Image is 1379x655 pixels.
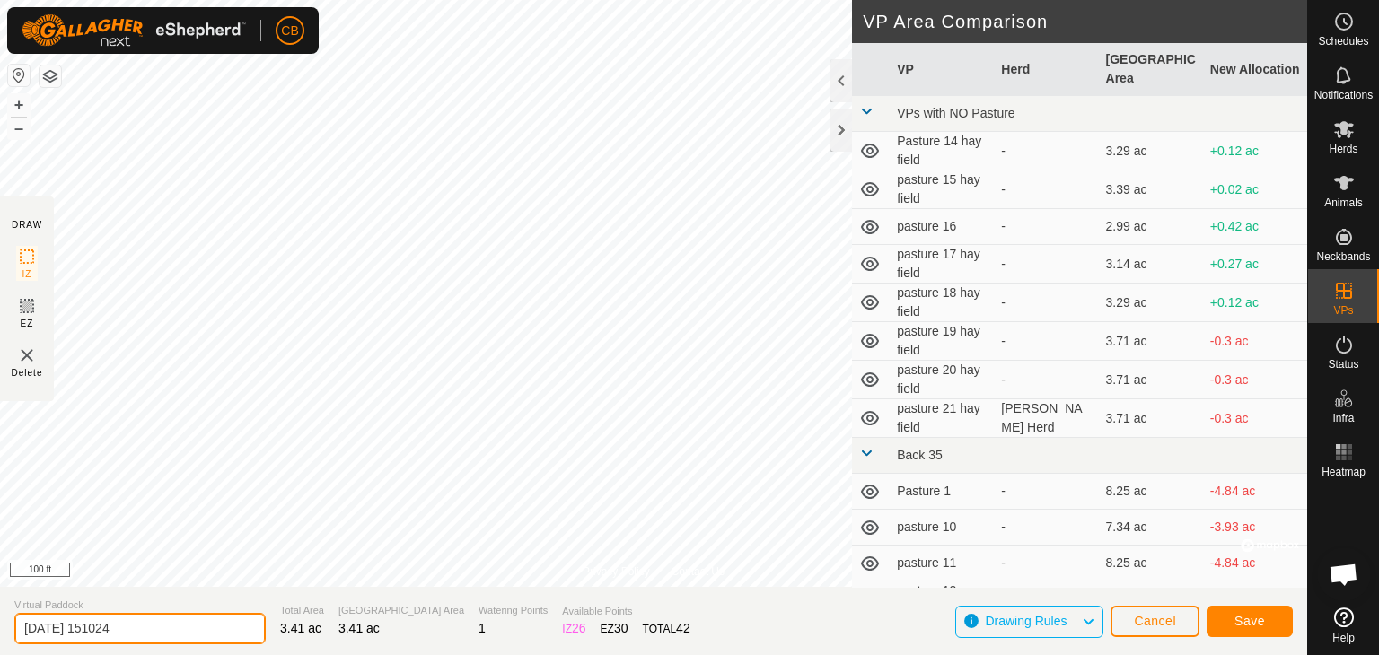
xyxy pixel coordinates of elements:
[890,361,994,399] td: pasture 20 hay field
[643,619,690,638] div: TOTAL
[562,604,689,619] span: Available Points
[1001,217,1091,236] div: -
[1329,144,1357,154] span: Herds
[890,510,994,546] td: pasture 10
[1203,170,1307,209] td: +0.02 ac
[1207,606,1293,637] button: Save
[985,614,1067,628] span: Drawing Rules
[12,366,43,380] span: Delete
[1001,399,1091,437] div: [PERSON_NAME] Herd
[1099,510,1203,546] td: 7.34 ac
[1308,600,1379,651] a: Help
[1001,518,1091,537] div: -
[890,546,994,581] td: pasture 11
[1099,581,1203,639] td: 0.44 ac
[1324,197,1363,208] span: Animals
[562,619,585,638] div: IZ
[1001,142,1091,161] div: -
[1203,322,1307,361] td: -0.3 ac
[1001,332,1091,351] div: -
[1316,251,1370,262] span: Neckbands
[479,621,486,635] span: 1
[8,118,30,139] button: –
[863,11,1307,32] h2: VP Area Comparison
[1099,170,1203,209] td: 3.39 ac
[1001,371,1091,389] div: -
[8,94,30,116] button: +
[890,284,994,322] td: pasture 18 hay field
[280,603,324,618] span: Total Area
[614,621,628,635] span: 30
[1203,510,1307,546] td: -3.93 ac
[994,43,1098,96] th: Herd
[12,218,42,231] div: DRAW
[1099,43,1203,96] th: [GEOGRAPHIC_DATA] Area
[897,106,1015,120] span: VPs with NO Pasture
[1099,322,1203,361] td: 3.71 ac
[22,267,32,281] span: IZ
[1203,399,1307,438] td: -0.3 ac
[1203,546,1307,581] td: -4.84 ac
[1322,467,1366,477] span: Heatmap
[1111,606,1199,637] button: Cancel
[1099,132,1203,170] td: 3.29 ac
[1134,614,1176,628] span: Cancel
[1203,43,1307,96] th: New Allocation
[1099,209,1203,245] td: 2.99 ac
[1203,245,1307,284] td: +0.27 ac
[1099,474,1203,510] td: 8.25 ac
[1203,284,1307,322] td: +0.12 ac
[890,209,994,245] td: pasture 16
[1001,255,1091,274] div: -
[280,621,321,635] span: 3.41 ac
[1328,359,1358,370] span: Status
[14,598,266,613] span: Virtual Paddock
[1318,36,1368,47] span: Schedules
[1317,547,1371,601] div: Open chat
[1203,132,1307,170] td: +0.12 ac
[1099,284,1203,322] td: 3.29 ac
[1001,180,1091,199] div: -
[1099,245,1203,284] td: 3.14 ac
[479,603,548,618] span: Watering Points
[1203,209,1307,245] td: +0.42 ac
[1001,293,1091,312] div: -
[1333,305,1353,316] span: VPs
[281,22,298,40] span: CB
[672,563,725,580] a: Contact Us
[890,170,994,209] td: pasture 15 hay field
[22,14,246,47] img: Gallagher Logo
[890,43,994,96] th: VP
[1099,546,1203,581] td: 8.25 ac
[1203,474,1307,510] td: -4.84 ac
[1203,361,1307,399] td: -0.3 ac
[21,317,34,330] span: EZ
[1332,633,1355,643] span: Help
[1001,554,1091,572] div: -
[890,245,994,284] td: pasture 17 hay field
[890,581,994,639] td: pasture 12 [PERSON_NAME]
[676,621,690,635] span: 42
[16,345,38,366] img: VP
[1099,361,1203,399] td: 3.71 ac
[897,448,943,462] span: Back 35
[40,65,61,87] button: Map Layers
[890,132,994,170] td: Pasture 14 hay field
[338,621,380,635] span: 3.41 ac
[1314,90,1373,100] span: Notifications
[1234,614,1265,628] span: Save
[1203,581,1307,639] td: +2.97 ac
[890,322,994,361] td: pasture 19 hay field
[572,621,586,635] span: 26
[890,399,994,438] td: pasture 21 hay field
[601,619,628,638] div: EZ
[1099,399,1203,438] td: 3.71 ac
[1001,482,1091,501] div: -
[583,563,650,580] a: Privacy Policy
[1332,413,1354,424] span: Infra
[338,603,464,618] span: [GEOGRAPHIC_DATA] Area
[8,65,30,86] button: Reset Map
[890,474,994,510] td: Pasture 1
